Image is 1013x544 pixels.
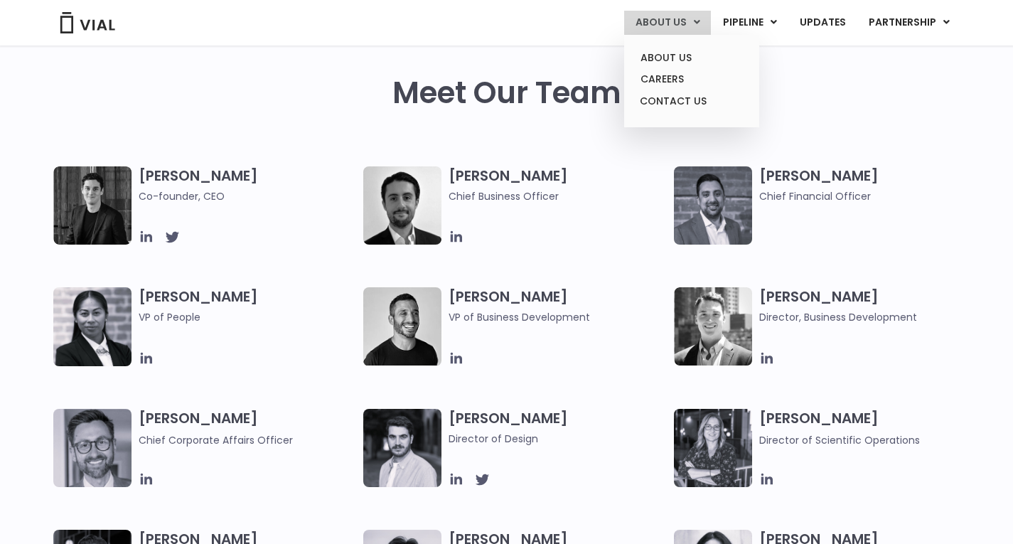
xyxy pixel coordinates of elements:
[629,90,754,113] a: CONTACT US
[759,433,920,447] span: Director of Scientific Operations
[449,309,667,325] span: VP of Business Development
[363,287,441,366] img: A black and white photo of a man smiling.
[624,11,711,35] a: ABOUT USMenu Toggle
[449,409,667,447] h3: [PERSON_NAME]
[59,12,116,33] img: Vial Logo
[857,11,961,35] a: PARTNERSHIPMenu Toggle
[674,409,752,487] img: Headshot of smiling woman named Sarah
[139,309,357,325] span: VP of People
[139,433,293,447] span: Chief Corporate Affairs Officer
[363,409,441,487] img: Headshot of smiling man named Albert
[53,409,132,487] img: Paolo-M
[629,47,754,69] a: ABOUT US
[712,11,788,35] a: PIPELINEMenu Toggle
[674,287,752,366] img: A black and white photo of a smiling man in a suit at ARVO 2023.
[759,409,977,448] h3: [PERSON_NAME]
[139,166,357,204] h3: [PERSON_NAME]
[788,11,857,35] a: UPDATES
[759,309,977,325] span: Director, Business Development
[363,166,441,245] img: A black and white photo of a man in a suit holding a vial.
[139,409,357,448] h3: [PERSON_NAME]
[674,166,752,245] img: Headshot of smiling man named Samir
[139,287,357,346] h3: [PERSON_NAME]
[392,76,621,110] h2: Meet Our Team
[53,166,132,245] img: A black and white photo of a man in a suit attending a Summit.
[449,287,667,325] h3: [PERSON_NAME]
[53,287,132,366] img: Catie
[139,188,357,204] span: Co-founder, CEO
[629,68,754,90] a: CAREERS
[759,166,977,204] h3: [PERSON_NAME]
[449,188,667,204] span: Chief Business Officer
[759,188,977,204] span: Chief Financial Officer
[759,287,977,325] h3: [PERSON_NAME]
[449,431,667,447] span: Director of Design
[449,166,667,204] h3: [PERSON_NAME]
